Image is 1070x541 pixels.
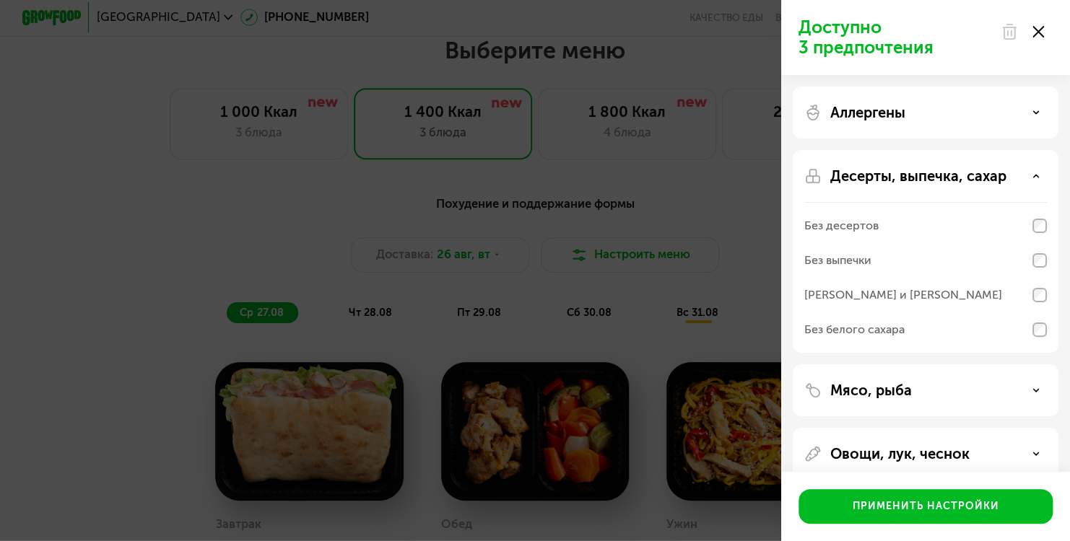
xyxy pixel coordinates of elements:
div: Без десертов [804,217,879,234]
div: Без выпечки [804,252,871,269]
p: Овощи, лук, чеснок [830,445,970,462]
div: Без белого сахара [804,321,905,338]
p: Доступно 3 предпочтения [799,17,992,58]
p: Аллергены [830,104,905,121]
div: [PERSON_NAME] и [PERSON_NAME] [804,286,1002,304]
div: Применить настройки [853,499,999,514]
button: Применить настройки [799,489,1053,524]
p: Мясо, рыба [830,382,912,399]
p: Десерты, выпечка, сахар [830,167,1006,185]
